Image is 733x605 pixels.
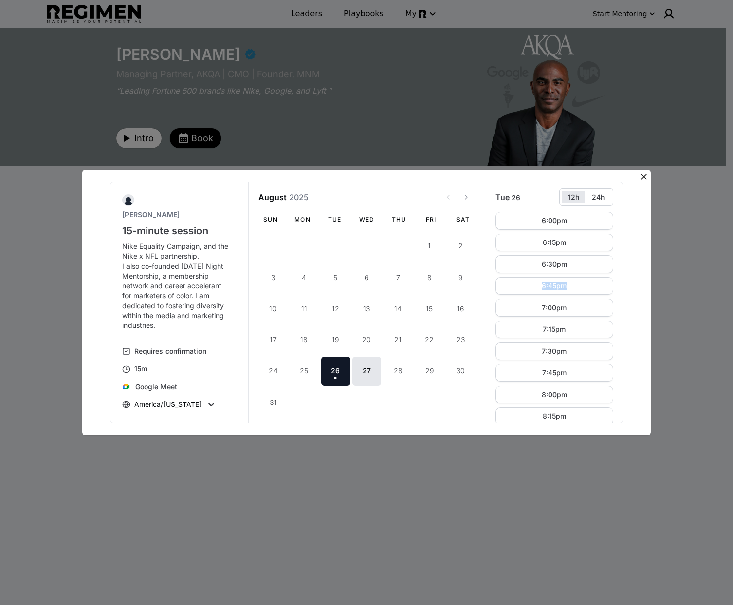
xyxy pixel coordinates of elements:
[134,346,206,356] div: Requires confirmation
[543,326,566,333] div: 7:15pm
[542,282,567,289] div: 6:45pm
[414,294,443,323] button: 15
[414,357,443,386] button: 29
[258,263,288,292] button: 3
[383,263,412,292] button: 7
[414,325,443,355] button: 22
[543,413,566,420] div: 8:15pm
[542,369,567,376] div: 7:45pm
[414,263,443,292] button: 8
[258,357,288,386] button: 24
[414,232,443,261] button: 1
[323,216,347,224] div: Tue
[352,325,381,355] button: 20
[258,216,283,224] div: Sun
[383,325,412,355] button: 21
[352,294,381,323] button: 13
[446,294,475,323] button: 16
[355,216,379,224] div: Wed
[290,357,319,386] button: 25
[290,325,319,355] button: 18
[446,263,475,292] button: 9
[290,263,319,292] button: 4
[122,194,134,206] img: Jabari Hearn
[122,383,130,391] img: Google Meet icon
[419,216,443,224] div: Fri
[592,193,605,202] div: 24h
[542,391,567,398] div: 8:00pm
[135,382,177,392] p: Google Meet
[457,188,475,206] button: View next month
[440,188,457,206] button: View previous month
[289,192,309,202] span: 2025
[352,357,381,386] button: 27
[204,399,206,410] input: Timezone Select
[258,294,288,323] button: 10
[134,364,147,374] div: 15m
[258,192,287,202] strong: August
[568,193,579,202] div: 12h
[321,357,350,386] button: 26
[383,294,412,323] button: 14
[258,325,288,355] button: 17
[122,224,237,238] h1: 15-minute session
[383,357,412,386] button: 28
[543,239,566,246] div: 6:15pm
[542,261,567,268] div: 6:30pm
[321,294,350,323] button: 12
[542,304,567,311] div: 7:00pm
[352,263,381,292] button: 6
[510,192,522,202] span: 26
[321,263,350,292] button: 5
[258,388,288,417] button: 31
[321,325,350,355] button: 19
[542,348,567,355] div: 7:30pm
[122,261,229,330] p: I also co-founded [DATE] Night Mentorship, a membership network and career accelerant for markete...
[495,192,510,202] span: Tue
[446,357,475,386] button: 30
[291,216,315,224] div: Mon
[446,325,475,355] button: 23
[134,400,202,409] p: America/[US_STATE]
[542,217,567,224] div: 6:00pm
[387,216,411,224] div: Thu
[122,210,237,220] p: [PERSON_NAME]
[451,216,475,224] div: Sat
[446,232,475,261] button: 2
[290,294,319,323] button: 11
